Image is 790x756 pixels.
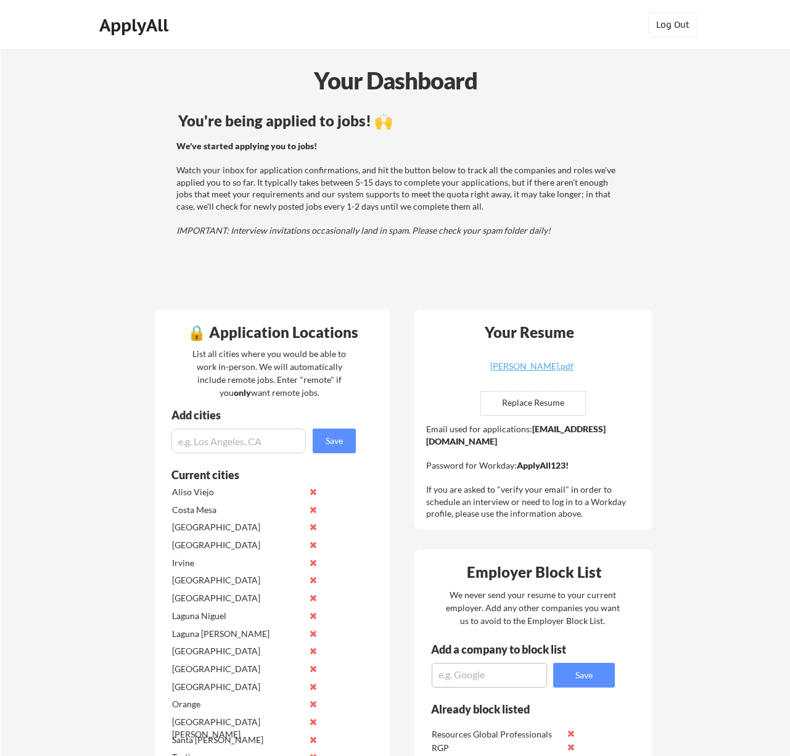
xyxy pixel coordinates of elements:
[172,645,302,657] div: [GEOGRAPHIC_DATA]
[172,557,302,569] div: Irvine
[431,644,585,655] div: Add a company to block list
[458,362,605,371] div: [PERSON_NAME].pdf
[648,12,697,37] button: Log Out
[234,387,251,398] strong: only
[172,574,302,586] div: [GEOGRAPHIC_DATA]
[419,565,649,580] div: Employer Block List
[172,504,302,516] div: Costa Mesa
[184,347,354,399] div: List all cities where you would be able to work in-person. We will automatically include remote j...
[178,113,623,128] div: You're being applied to jobs! 🙌
[171,409,359,421] div: Add cities
[172,628,302,640] div: Laguna [PERSON_NAME]
[172,663,302,675] div: [GEOGRAPHIC_DATA]
[172,539,302,551] div: [GEOGRAPHIC_DATA]
[426,423,644,520] div: Email used for applications: Password for Workday: If you are asked to "verify your email" in ord...
[458,362,605,381] a: [PERSON_NAME].pdf
[426,424,606,446] strong: [EMAIL_ADDRESS][DOMAIN_NAME]
[468,325,590,340] div: Your Resume
[1,63,790,98] div: Your Dashboard
[432,728,562,741] div: Resources Global Professionals
[445,588,620,627] div: We never send your resume to your current employer. Add any other companies you want us to avoid ...
[176,225,551,236] em: IMPORTANT: Interview invitations occasionally land in spam. Please check your spam folder daily!
[176,140,621,237] div: Watch your inbox for application confirmations, and hit the button below to track all the compani...
[431,704,598,715] div: Already block listed
[172,592,302,604] div: [GEOGRAPHIC_DATA]
[171,429,306,453] input: e.g. Los Angeles, CA
[176,141,317,151] strong: We've started applying you to jobs!
[172,681,302,693] div: [GEOGRAPHIC_DATA]
[313,429,356,453] button: Save
[517,460,569,470] strong: ApplyAll123!
[158,325,387,340] div: 🔒 Application Locations
[172,521,302,533] div: [GEOGRAPHIC_DATA]
[172,698,302,710] div: Orange
[172,486,302,498] div: Aliso Viejo
[171,469,342,480] div: Current cities
[172,734,302,746] div: Santa [PERSON_NAME]
[432,742,562,754] div: RGP
[172,610,302,622] div: Laguna Niguel
[553,663,615,688] button: Save
[99,15,172,36] div: ApplyAll
[172,716,302,740] div: [GEOGRAPHIC_DATA][PERSON_NAME]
